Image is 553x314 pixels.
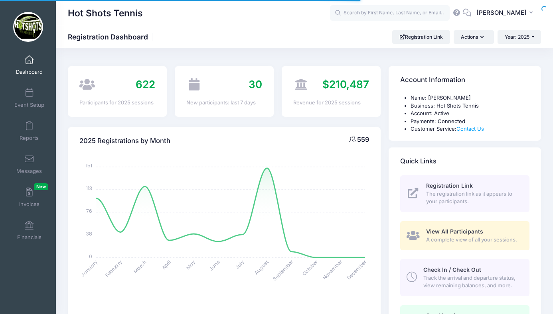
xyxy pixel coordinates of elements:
span: Registration Link [426,182,473,189]
tspan: May [185,259,197,271]
h1: Registration Dashboard [68,33,155,41]
span: Track the arrival and departure status, view remaining balances, and more. [423,274,520,290]
span: Reports [20,135,39,141]
span: 559 [357,135,369,143]
button: [PERSON_NAME] [471,4,541,22]
span: Invoices [19,201,39,208]
a: Contact Us [456,126,484,132]
tspan: October [301,259,320,277]
a: Financials [10,216,48,244]
span: 622 [136,78,155,90]
li: Name: [PERSON_NAME] [411,94,529,102]
li: Business: Hot Shots Tennis [411,102,529,110]
div: Revenue for 2025 sessions [293,99,369,107]
h4: Account Information [400,69,465,92]
span: $210,487 [322,78,369,90]
tspan: 151 [86,162,92,169]
a: Dashboard [10,51,48,79]
span: Messages [16,168,42,175]
tspan: June [208,259,221,272]
tspan: August [253,259,270,276]
a: Reports [10,117,48,145]
tspan: April [160,259,172,271]
li: Account: Active [411,110,529,118]
span: [PERSON_NAME] [476,8,527,17]
tspan: 38 [86,230,92,237]
li: Customer Service: [411,125,529,133]
a: Messages [10,150,48,178]
a: Event Setup [10,84,48,112]
tspan: 0 [89,253,92,260]
span: Year: 2025 [505,34,529,40]
a: View All Participants A complete view of all your sessions. [400,221,529,250]
h4: Quick Links [400,150,436,173]
tspan: September [271,259,295,282]
input: Search by First Name, Last Name, or Email... [330,5,450,21]
tspan: December [346,259,368,281]
a: InvoicesNew [10,183,48,211]
button: Year: 2025 [498,30,541,44]
span: Dashboard [16,69,43,75]
div: Participants for 2025 sessions [79,99,155,107]
tspan: November [321,259,344,281]
tspan: January [80,259,99,278]
tspan: 113 [86,185,92,192]
div: New participants: last 7 days [186,99,262,107]
tspan: March [132,259,148,275]
span: 30 [249,78,262,90]
a: Registration Link The registration link as it appears to your participants. [400,175,529,212]
h1: Hot Shots Tennis [68,4,143,22]
button: Actions [454,30,494,44]
span: The registration link as it appears to your participants. [426,190,520,206]
a: Check In / Check Out Track the arrival and departure status, view remaining balances, and more. [400,259,529,296]
a: Registration Link [392,30,450,44]
h4: 2025 Registrations by Month [79,130,170,153]
span: New [34,183,48,190]
span: Check In / Check Out [423,266,481,273]
span: View All Participants [426,228,483,235]
tspan: July [234,259,246,271]
tspan: 76 [86,208,92,214]
li: Payments: Connected [411,118,529,126]
span: Event Setup [14,102,44,108]
span: Financials [17,234,41,241]
tspan: February [104,259,123,278]
img: Hot Shots Tennis [13,12,43,42]
span: A complete view of all your sessions. [426,236,520,244]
